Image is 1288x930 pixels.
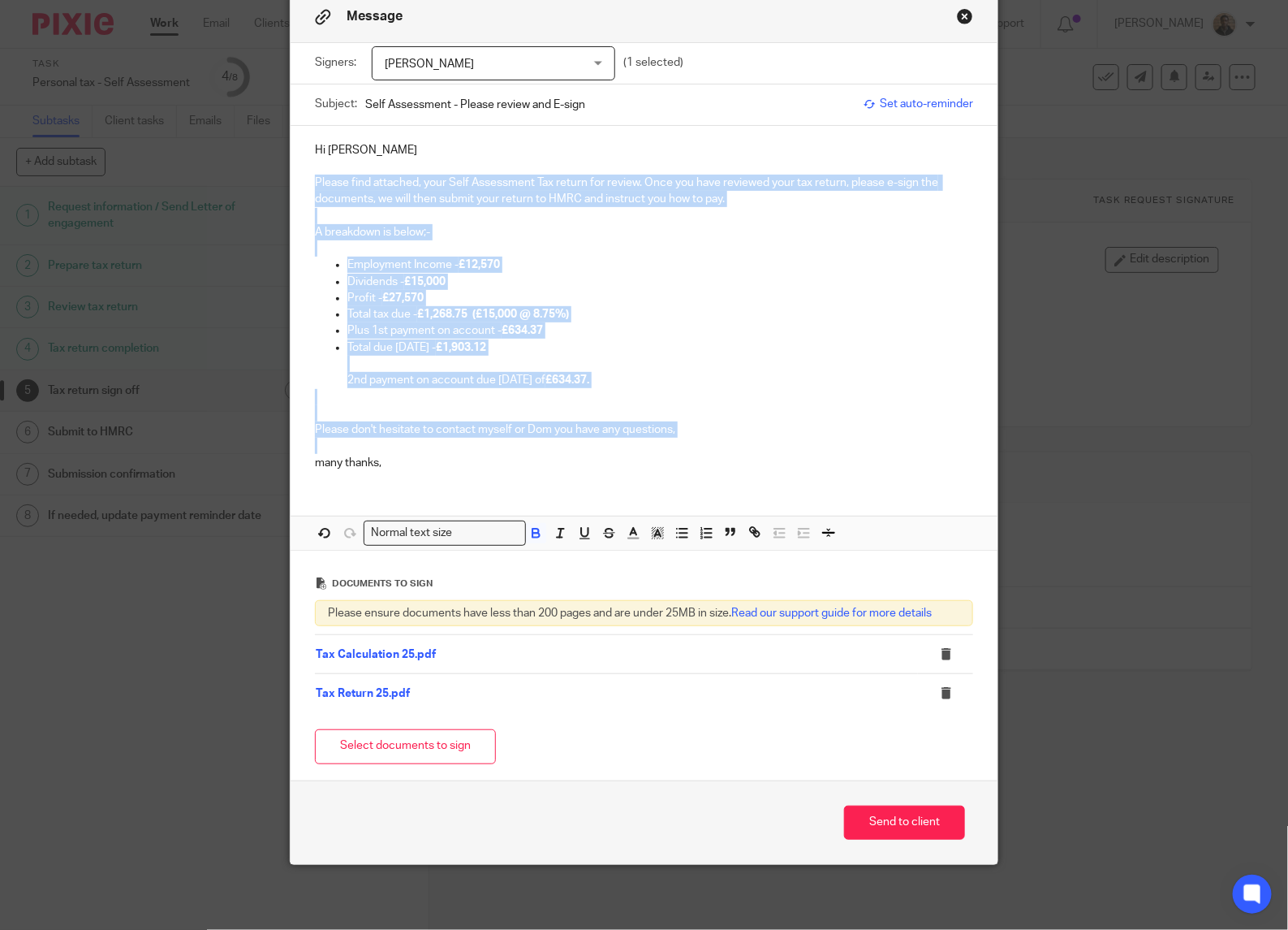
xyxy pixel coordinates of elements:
[315,729,496,764] button: Select documents to sign
[502,325,543,336] strong: £634.37
[458,525,516,542] input: Search for option
[459,259,500,270] strong: £12,570
[316,649,436,660] a: Tax Calculation 25.pdf
[382,292,424,304] strong: £27,570
[347,257,973,273] p: Employment Income -
[436,342,486,353] strong: £1,903.12
[347,306,973,322] p: Total tax due -
[315,455,973,471] p: many thanks,
[315,142,973,158] p: Hi [PERSON_NAME]
[315,422,973,438] p: Please don't hesitate to contact myself or Dom you have any questions,
[364,521,526,546] div: Search for option
[844,806,965,841] button: Send to client
[347,274,973,290] p: Dividends -
[368,525,456,542] span: Normal text size
[545,374,589,386] strong: £634.37.
[347,372,973,388] p: 2nd payment on account due [DATE] of
[404,276,446,288] strong: £15,000
[347,340,973,356] p: Total due [DATE] -
[332,579,433,588] span: Documents to sign
[417,309,569,320] strong: £1,268.75 (£15,000 @ 8.75%)
[315,600,973,626] div: Please ensure documents have less than 200 pages and are under 25MB in size.
[315,175,973,208] p: Please find attached, your Self Assessment Tax return for review. Once you have reviewed your tax...
[347,322,973,339] p: Plus 1st payment on account -
[347,290,973,306] p: Profit -
[315,208,973,241] p: A breakdown is below;-
[731,608,932,619] a: Read our support guide for more details
[316,688,410,699] a: Tax Return 25.pdf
